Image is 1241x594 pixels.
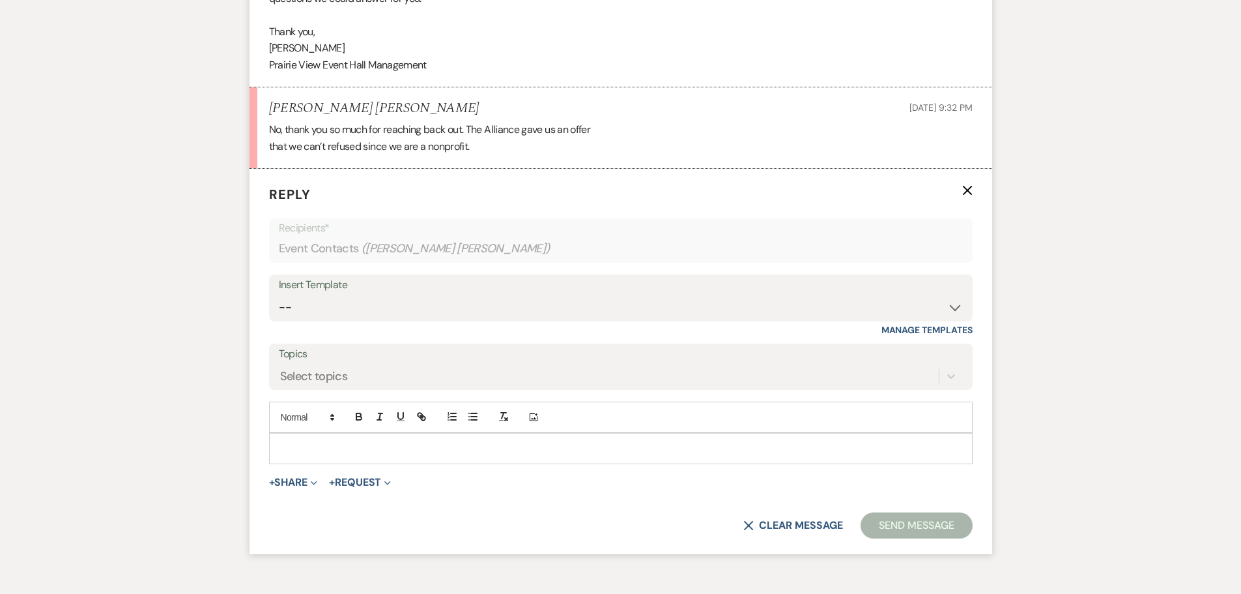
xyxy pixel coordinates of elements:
[280,367,348,385] div: Select topics
[279,345,963,364] label: Topics
[269,121,973,155] div: No, thank you so much for reaching back out. The Alliance gave us an offer that we can’t refused ...
[269,58,427,72] span: Prairie View Event Hall Management
[329,477,335,488] span: +
[279,236,963,261] div: Event Contacts
[279,276,963,295] div: Insert Template
[279,220,963,237] p: Recipients*
[269,477,275,488] span: +
[269,25,315,38] span: Thank you,
[329,477,391,488] button: Request
[269,477,318,488] button: Share
[269,100,479,117] h5: [PERSON_NAME] [PERSON_NAME]
[269,186,311,203] span: Reply
[743,520,842,531] button: Clear message
[269,41,345,55] span: [PERSON_NAME]
[362,240,550,258] span: ( [PERSON_NAME] [PERSON_NAME] )
[909,102,972,113] span: [DATE] 9:32 PM
[861,512,972,539] button: Send Message
[881,324,973,336] a: Manage Templates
